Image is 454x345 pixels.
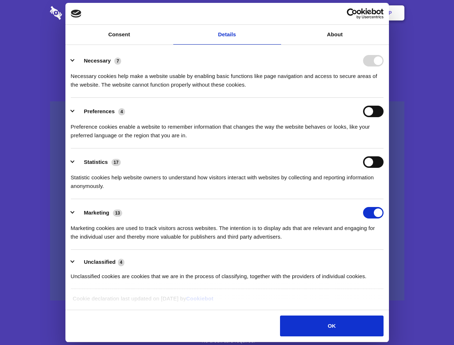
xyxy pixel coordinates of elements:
a: Consent [65,25,173,45]
button: Statistics (17) [71,156,125,168]
div: Unclassified cookies are cookies that we are in the process of classifying, together with the pro... [71,267,384,281]
a: Details [173,25,281,45]
a: Cookiebot [186,295,214,302]
div: Necessary cookies help make a website usable by enabling basic functions like page navigation and... [71,66,384,89]
img: logo [71,10,82,18]
label: Statistics [84,159,108,165]
span: 4 [118,259,125,266]
h4: Auto-redaction of sensitive data, encrypted data sharing and self-destructing private chats. Shar... [50,65,404,89]
div: Cookie declaration last updated on [DATE] by [67,294,387,308]
a: Pricing [211,2,242,24]
iframe: Drift Widget Chat Controller [418,309,445,336]
button: Marketing (13) [71,207,127,218]
label: Necessary [84,57,111,64]
div: Preference cookies enable a website to remember information that changes the way the website beha... [71,117,384,140]
div: Marketing cookies are used to track visitors across websites. The intention is to display ads tha... [71,218,384,241]
label: Preferences [84,108,115,114]
label: Marketing [84,210,109,216]
span: 17 [111,159,121,166]
a: About [281,25,389,45]
button: Unclassified (4) [71,258,129,267]
h1: Eliminate Slack Data Loss. [50,32,404,58]
a: Contact [292,2,325,24]
button: Necessary (7) [71,55,126,66]
a: Login [326,2,357,24]
a: Usercentrics Cookiebot - opens in a new window [321,8,384,19]
a: Wistia video thumbnail [50,101,404,301]
div: Statistic cookies help website owners to understand how visitors interact with websites by collec... [71,168,384,190]
button: Preferences (4) [71,106,130,117]
span: 7 [114,57,121,65]
img: logo-wordmark-white-trans-d4663122ce5f474addd5e946df7df03e33cb6a1c49d2221995e7729f52c070b2.svg [50,6,111,20]
button: OK [280,316,383,336]
span: 13 [113,210,122,217]
span: 4 [118,108,125,115]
